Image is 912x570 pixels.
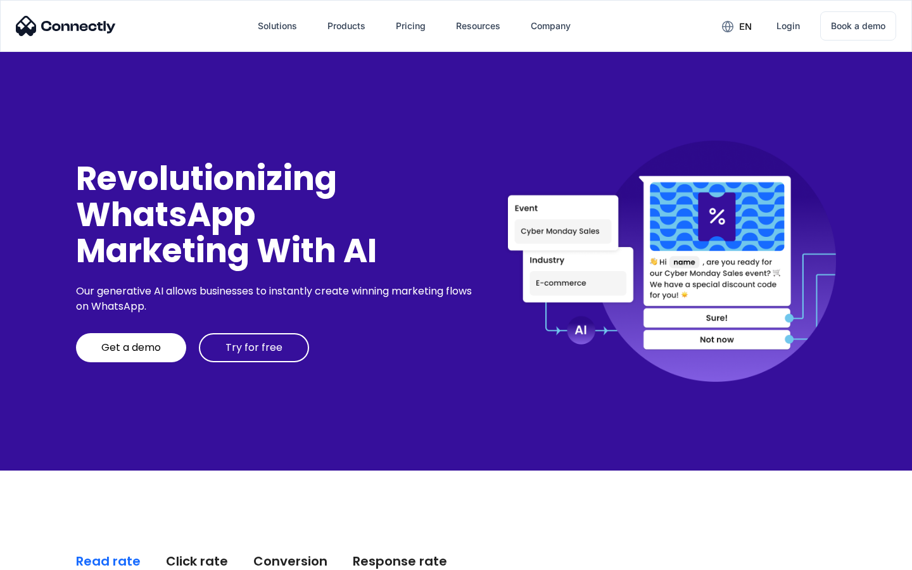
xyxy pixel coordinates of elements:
div: Solutions [248,11,307,41]
div: Company [531,17,571,35]
div: Products [327,17,365,35]
div: Conversion [253,552,327,570]
img: Connectly Logo [16,16,116,36]
div: Our generative AI allows businesses to instantly create winning marketing flows on WhatsApp. [76,284,476,314]
a: Get a demo [76,333,186,362]
div: Resources [456,17,500,35]
a: Login [766,11,810,41]
div: Read rate [76,552,141,570]
div: Products [317,11,376,41]
div: Pricing [396,17,426,35]
div: Get a demo [101,341,161,354]
div: Try for free [225,341,282,354]
div: Click rate [166,552,228,570]
div: Solutions [258,17,297,35]
div: Response rate [353,552,447,570]
ul: Language list [25,548,76,566]
aside: Language selected: English [13,548,76,566]
a: Try for free [199,333,309,362]
div: Revolutionizing WhatsApp Marketing With AI [76,160,476,269]
div: Resources [446,11,510,41]
a: Book a demo [820,11,896,41]
a: Pricing [386,11,436,41]
div: Login [776,17,800,35]
div: en [712,16,761,35]
div: en [739,18,752,35]
div: Company [521,11,581,41]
